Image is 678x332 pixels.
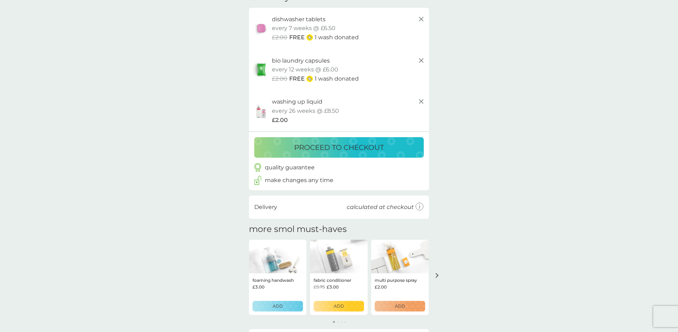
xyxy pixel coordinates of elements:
[272,74,287,83] span: £2.00
[272,106,339,116] p: every 26 weeks @ £8.50
[375,284,387,290] span: £2.00
[265,163,315,172] p: quality guarantee
[273,303,283,309] p: ADD
[254,137,424,158] button: proceed to checkout
[252,301,303,311] button: ADD
[334,303,344,309] p: ADD
[289,33,305,42] span: FREE
[252,277,294,284] p: foaming handwash
[252,284,264,290] span: £3.00
[315,74,359,83] p: 1 wash donated
[249,224,347,234] h2: more smol must-haves
[314,284,325,290] span: £5.75
[315,33,359,42] p: 1 wash donated
[347,203,414,212] p: calculated at checkout
[294,142,384,153] p: proceed to checkout
[375,301,425,311] button: ADD
[265,176,333,185] p: make changes any time
[272,56,330,65] p: bio laundry capsules
[272,15,326,24] p: dishwasher tablets
[272,116,288,125] span: £2.00
[254,203,277,212] p: Delivery
[327,284,339,290] span: £3.00
[375,277,417,284] p: multi purpose spray
[314,277,351,284] p: fabric conditioner
[272,97,322,106] p: washing up liquid
[289,74,305,83] span: FREE
[314,301,364,311] button: ADD
[272,65,338,74] p: every 12 weeks @ £6.00
[272,33,287,42] span: £2.00
[395,303,405,309] p: ADD
[272,24,335,33] p: every 7 weeks @ £6.50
